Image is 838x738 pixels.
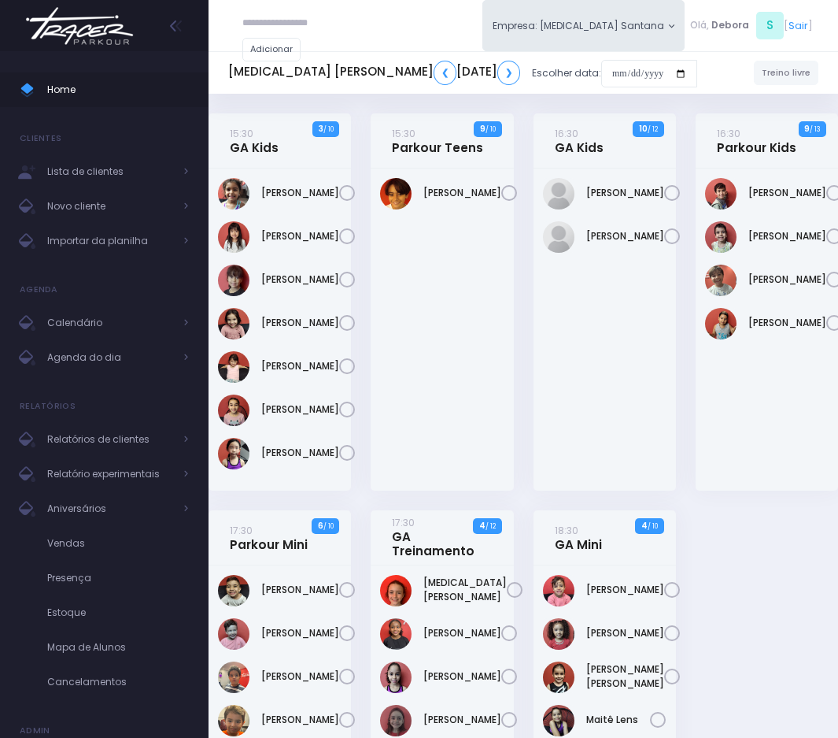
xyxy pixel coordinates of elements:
a: [PERSON_NAME] [586,583,664,597]
a: [PERSON_NAME] [261,402,339,417]
span: Relatórios de clientes [47,429,173,450]
small: / 10 [323,521,334,531]
a: [PERSON_NAME] [586,626,664,640]
small: / 13 [810,124,820,134]
span: Agenda do dia [47,347,173,368]
a: [PERSON_NAME] [586,229,664,243]
h4: Relatórios [20,391,76,422]
img: Theodoro Tarcitano [218,705,249,736]
a: [PERSON_NAME] [423,186,501,200]
small: 17:30 [392,516,415,529]
a: [PERSON_NAME] [261,316,339,330]
small: 17:30 [230,524,253,537]
small: / 10 [323,124,334,134]
img: Jorge Lima [705,178,736,210]
a: [PERSON_NAME] [261,229,339,243]
img: Larissa Teodoro Dangebel de Oliveira [543,178,574,210]
span: Debora [711,18,749,32]
small: / 12 [648,124,658,134]
img: Allegra Montanari Ferreira [380,575,412,606]
strong: 4 [641,520,648,532]
a: [PERSON_NAME] [423,626,501,640]
a: [PERSON_NAME] [261,583,339,597]
strong: 9 [480,123,485,135]
small: 16:30 [717,127,740,140]
img: Matheus Morbach de Freitas [705,221,736,253]
span: Lista de clientes [47,161,173,182]
span: Relatório experimentais [47,464,173,484]
a: [PERSON_NAME] [PERSON_NAME] [586,662,664,691]
img: Niara Belisário Cruz [218,395,249,426]
img: Liz Stetz Tavernaro Torres [218,308,249,339]
small: 15:30 [230,127,253,140]
strong: 9 [804,123,810,135]
a: [PERSON_NAME] [261,713,339,727]
span: S [756,12,784,39]
a: [PERSON_NAME] [748,273,826,287]
small: / 12 [485,521,496,531]
strong: 6 [318,520,323,532]
a: [PERSON_NAME] [261,273,339,287]
a: 18:30GA Mini [555,523,602,552]
img: Luiza Lima Marinelli [380,662,412,693]
a: ❮ [434,61,456,84]
img: Bruna Miranda Pimentel [380,618,412,650]
a: [PERSON_NAME] [261,359,339,373]
small: 16:30 [555,127,578,140]
img: Manuella Velloso Beio [218,351,249,383]
a: [PERSON_NAME] [748,229,826,243]
a: 15:30Parkour Teens [392,126,483,155]
a: [PERSON_NAME] [261,186,339,200]
a: Sair [788,18,808,33]
span: Mapa de Alunos [47,637,189,658]
small: / 10 [485,124,496,134]
a: Adicionar [242,38,301,61]
img: Pedro Eduardo Leite de Oliveira [705,308,736,339]
a: 16:30Parkour Kids [717,126,796,155]
a: Treino livre [754,61,818,84]
a: 15:30GA Kids [230,126,279,155]
a: [PERSON_NAME] [423,713,501,727]
strong: 10 [639,123,648,135]
img: Maitê Lens [543,705,574,736]
span: Cancelamentos [47,672,189,692]
img: Serena Tseng [218,438,249,469]
a: [PERSON_NAME] [748,316,826,330]
img: Dante Custodio Vizzotto [218,618,249,650]
h4: Agenda [20,274,58,306]
a: [PERSON_NAME] [586,186,664,200]
a: [MEDICAL_DATA][PERSON_NAME] [423,576,507,604]
a: [PERSON_NAME] [261,669,339,684]
img: Helena Pires de Queiroz Melo [543,618,574,650]
img: Arthur Dias [380,178,412,210]
div: Escolher data: [228,56,697,89]
small: 15:30 [392,127,415,140]
div: [ ] [685,9,818,42]
img: Chiara Marques Fantin [218,178,249,210]
span: Olá, [690,18,709,32]
span: Importar da planilha [47,231,173,251]
span: Aniversários [47,499,173,519]
h4: Clientes [20,123,61,154]
strong: 3 [319,123,323,135]
span: Home [47,80,189,100]
a: Maitê Lens [586,713,650,727]
a: 17:30GA Treinamento [392,515,487,558]
span: Estoque [47,603,189,623]
img: Isabela Kazumi Maruya de Carvalho [218,265,249,296]
img: Julia Lourenço Menocci Fernandes [543,662,574,693]
span: Calendário [47,313,173,333]
span: Presença [47,568,189,588]
a: 17:30Parkour Mini [230,523,308,552]
span: Vendas [47,533,189,554]
small: 18:30 [555,524,578,537]
img: Benício Gualano Coninck [218,575,249,606]
a: [PERSON_NAME] [423,669,501,684]
strong: 4 [479,520,485,532]
img: PEDRO KLEIN [705,265,736,296]
a: 16:30GA Kids [555,126,604,155]
a: [PERSON_NAME] [261,626,339,640]
img: Alice Bento jaber [543,575,574,606]
span: Novo cliente [47,196,173,217]
a: [PERSON_NAME] [261,446,339,460]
